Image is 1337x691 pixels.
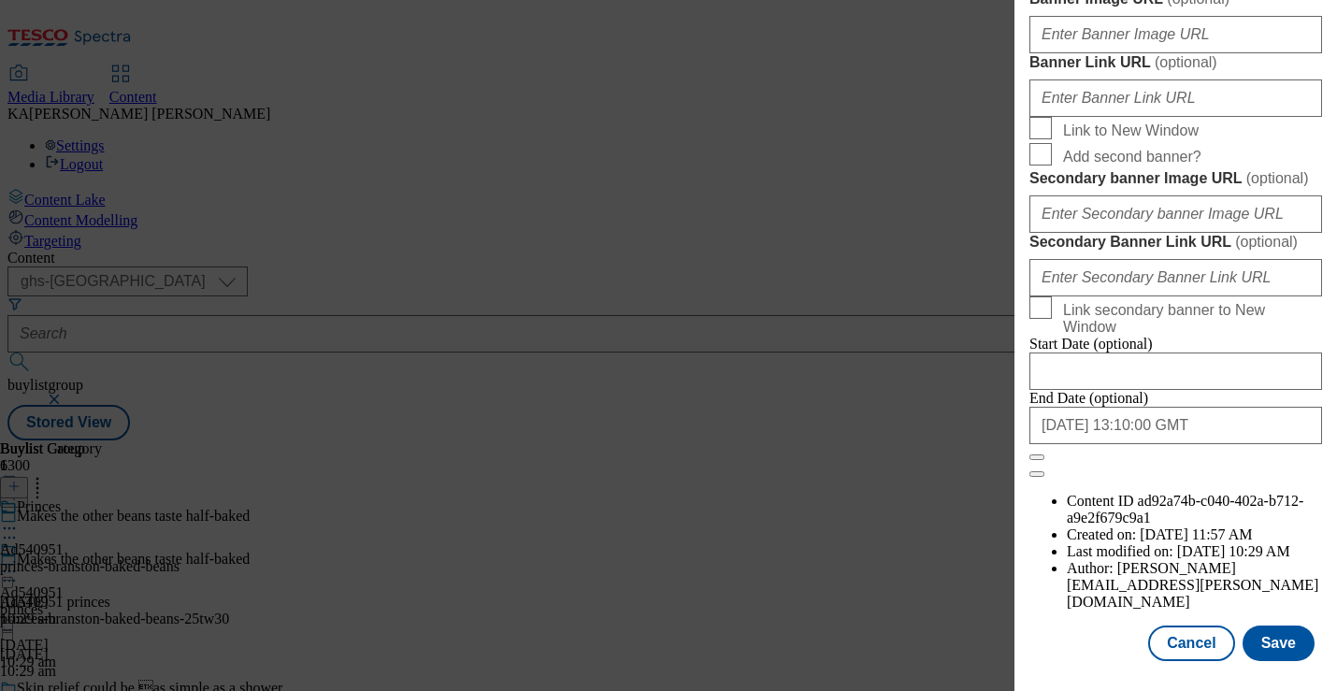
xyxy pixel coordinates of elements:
input: Enter Date [1029,353,1322,390]
li: Last modified on: [1067,543,1322,560]
label: Secondary Banner Link URL [1029,233,1322,252]
input: Enter Secondary banner Image URL [1029,195,1322,233]
button: Cancel [1148,626,1234,661]
span: ( optional ) [1246,170,1309,186]
input: Enter Secondary Banner Link URL [1029,259,1322,296]
button: Close [1029,454,1044,460]
input: Enter Banner Image URL [1029,16,1322,53]
span: ( optional ) [1155,54,1217,70]
span: [DATE] 11:57 AM [1140,526,1252,542]
span: [PERSON_NAME][EMAIL_ADDRESS][PERSON_NAME][DOMAIN_NAME] [1067,560,1318,610]
label: Banner Link URL [1029,53,1322,72]
span: Add second banner? [1063,149,1201,166]
button: Save [1243,626,1315,661]
li: Author: [1067,560,1322,611]
span: Start Date (optional) [1029,336,1153,352]
span: Link to New Window [1063,122,1199,139]
li: Created on: [1067,526,1322,543]
input: Enter Banner Link URL [1029,79,1322,117]
span: [DATE] 10:29 AM [1177,543,1290,559]
input: Enter Date [1029,407,1322,444]
label: Secondary banner Image URL [1029,169,1322,188]
span: ad92a74b-c040-402a-b712-a9e2f679c9a1 [1067,493,1303,525]
span: Link secondary banner to New Window [1063,302,1315,336]
li: Content ID [1067,493,1322,526]
span: End Date (optional) [1029,390,1148,406]
span: ( optional ) [1235,234,1298,250]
